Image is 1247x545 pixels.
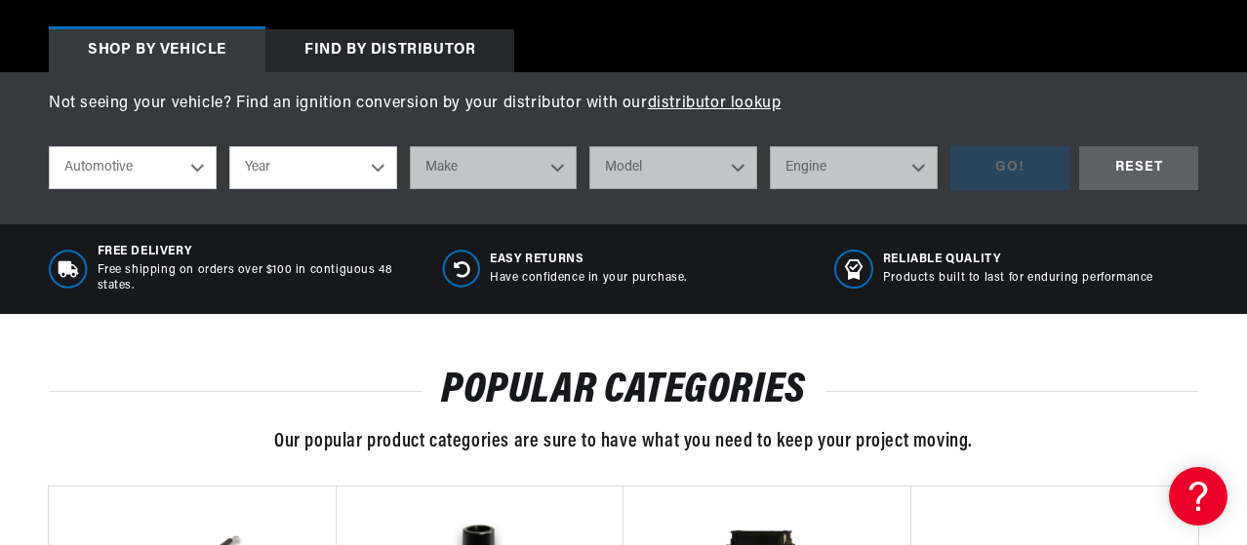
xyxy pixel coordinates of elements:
[410,146,578,189] select: Make
[49,146,217,189] select: Ride Type
[49,29,265,72] div: Shop by vehicle
[589,146,757,189] select: Model
[98,244,413,260] span: Free Delivery
[49,92,1198,117] p: Not seeing your vehicle? Find an ignition conversion by your distributor with our
[883,270,1153,287] p: Products built to last for enduring performance
[1079,146,1198,190] div: RESET
[229,146,397,189] select: Year
[883,252,1153,268] span: RELIABLE QUALITY
[274,432,973,451] span: Our popular product categories are sure to have what you need to keep your project moving.
[265,29,514,72] div: Find by Distributor
[770,146,938,189] select: Engine
[490,270,687,287] p: Have confidence in your purchase.
[98,262,413,295] p: Free shipping on orders over $100 in contiguous 48 states.
[648,96,782,111] a: distributor lookup
[49,372,1198,409] h2: POPULAR CATEGORIES
[490,252,687,268] span: Easy Returns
